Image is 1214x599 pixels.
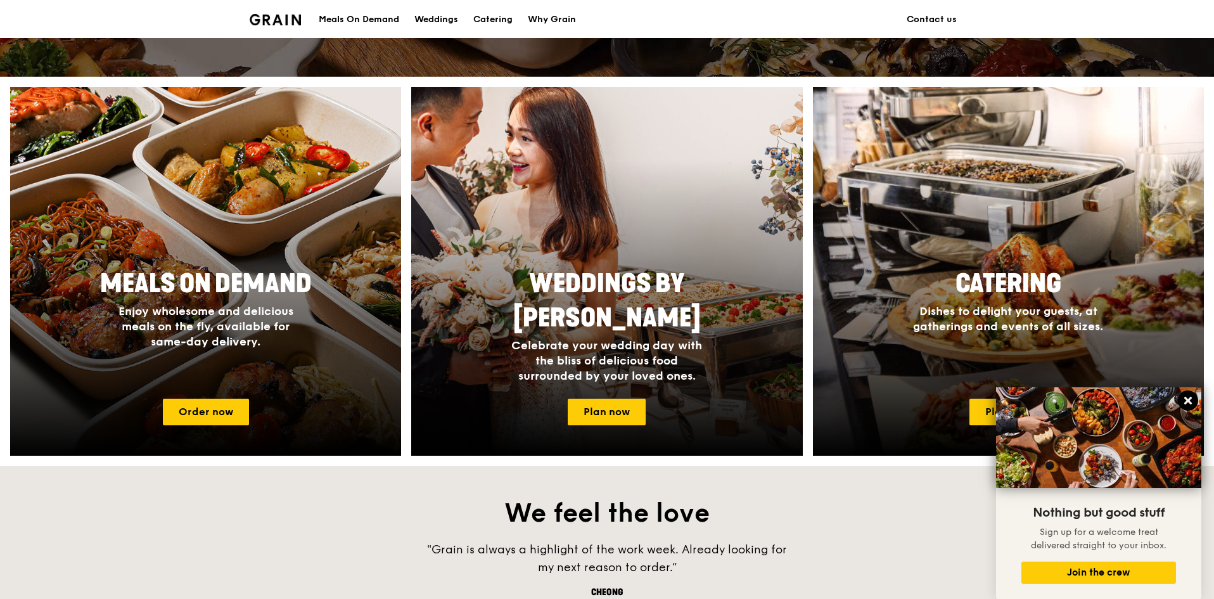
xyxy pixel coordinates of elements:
div: Meals On Demand [319,1,399,39]
a: Order now [163,399,249,425]
img: catering-card.e1cfaf3e.jpg [813,87,1204,456]
button: Close [1178,390,1198,411]
span: Dishes to delight your guests, at gatherings and events of all sizes. [913,304,1103,333]
a: Why Grain [520,1,584,39]
span: Enjoy wholesome and delicious meals on the fly, available for same-day delivery. [118,304,293,349]
img: DSC07876-Edit02-Large.jpeg [996,387,1201,488]
a: Plan now [969,399,1047,425]
span: Meals On Demand [100,269,312,299]
div: "Grain is always a highlight of the work week. Already looking for my next reason to order.” [417,541,797,576]
a: Catering [466,1,520,39]
span: Weddings by [PERSON_NAME] [513,269,701,333]
div: Cheong [417,586,797,599]
img: Grain [250,14,301,25]
div: Weddings [414,1,458,39]
span: Sign up for a welcome treat delivered straight to your inbox. [1031,527,1166,551]
span: Catering [955,269,1061,299]
a: Meals On DemandEnjoy wholesome and delicious meals on the fly, available for same-day delivery.Or... [10,87,401,456]
a: CateringDishes to delight your guests, at gatherings and events of all sizes.Plan now [813,87,1204,456]
span: Celebrate your wedding day with the bliss of delicious food surrounded by your loved ones. [511,338,702,383]
a: Weddings by [PERSON_NAME]Celebrate your wedding day with the bliss of delicious food surrounded b... [411,87,802,456]
a: Contact us [899,1,964,39]
a: Weddings [407,1,466,39]
div: Catering [473,1,513,39]
a: Plan now [568,399,646,425]
img: weddings-card.4f3003b8.jpg [411,87,802,456]
div: Why Grain [528,1,576,39]
span: Nothing but good stuff [1033,505,1165,520]
button: Join the crew [1021,562,1176,584]
img: meals-on-demand-card.d2b6f6db.png [10,87,401,456]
